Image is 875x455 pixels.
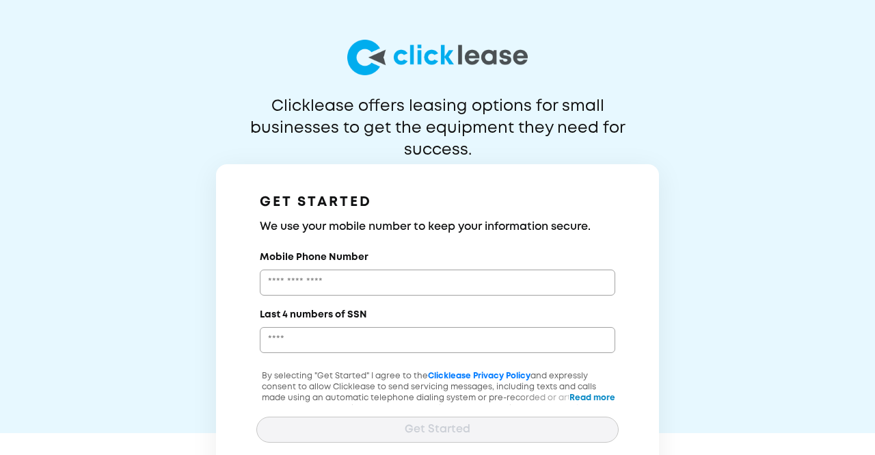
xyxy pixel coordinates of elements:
[256,417,619,443] button: Get Started
[260,192,615,213] h1: GET STARTED
[260,308,367,322] label: Last 4 numbers of SSN
[260,250,368,264] label: Mobile Phone Number
[260,219,615,235] h3: We use your mobile number to keep your information secure.
[217,96,658,140] p: Clicklease offers leasing options for small businesses to get the equipment they need for success.
[256,371,619,437] p: By selecting "Get Started" I agree to the and expressly consent to allow Clicklease to send servi...
[428,372,530,380] a: Clicklease Privacy Policy
[347,40,528,75] img: logo-larg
